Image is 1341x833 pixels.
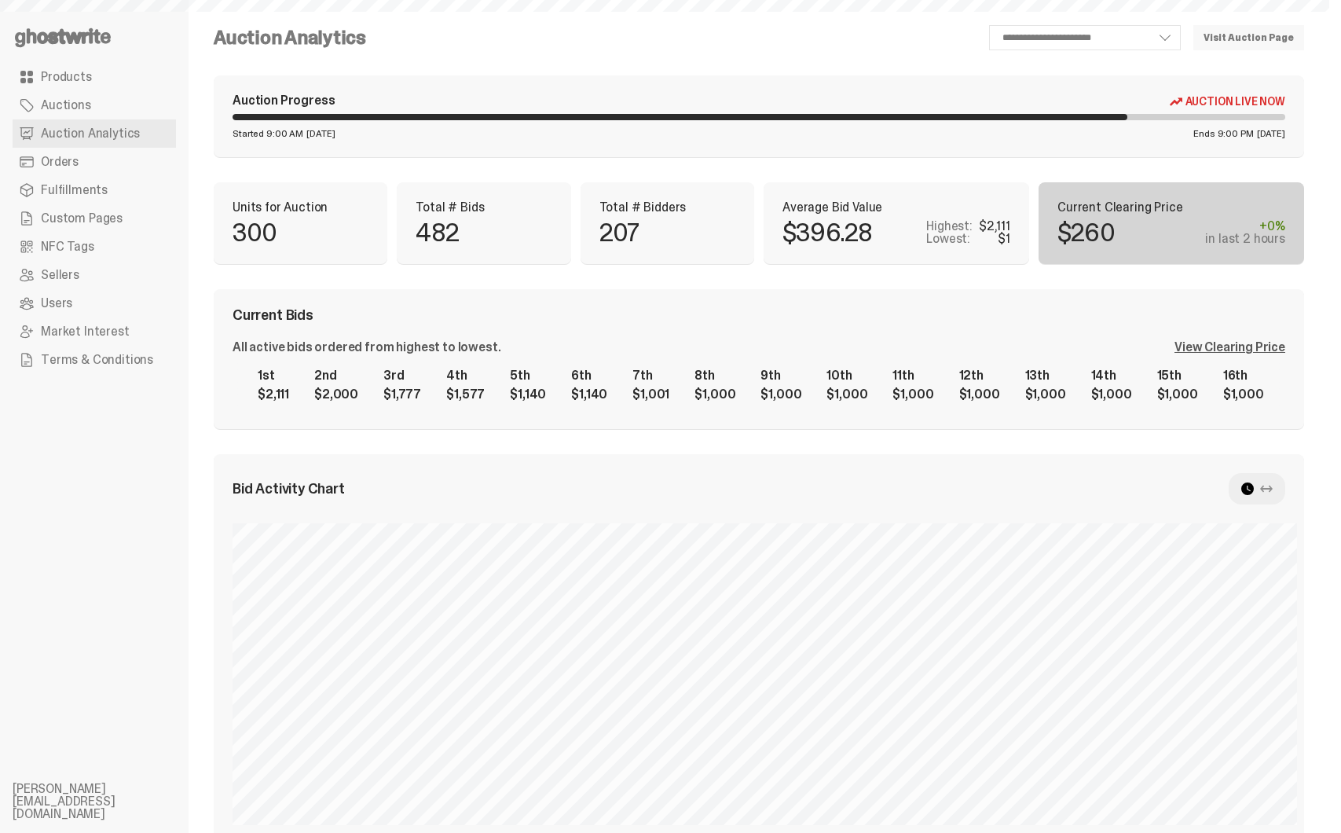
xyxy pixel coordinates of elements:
a: Users [13,289,176,317]
a: Visit Auction Page [1193,25,1304,50]
span: Auction Analytics [41,127,140,140]
div: 5th [510,369,546,382]
div: $1 [998,233,1010,245]
div: +0% [1205,220,1285,233]
a: Orders [13,148,176,176]
span: Market Interest [41,325,130,338]
p: Average Bid Value [782,201,1010,214]
div: $1,140 [571,388,607,401]
p: Lowest: [926,233,970,245]
span: Fulfillments [41,184,108,196]
p: Highest: [926,220,973,233]
a: Terms & Conditions [13,346,176,374]
div: 14th [1091,369,1132,382]
span: Orders [41,156,79,168]
div: $2,000 [314,388,358,401]
a: Sellers [13,261,176,289]
span: Terms & Conditions [41,354,153,366]
div: 16th [1223,369,1264,382]
span: Products [41,71,92,83]
div: $2,111 [979,220,1010,233]
div: $1,000 [694,388,735,401]
p: Total # Bidders [599,201,735,214]
div: in last 2 hours [1205,233,1285,245]
span: [DATE] [306,129,335,138]
a: Products [13,63,176,91]
div: 4th [446,369,485,382]
a: Market Interest [13,317,176,346]
div: $1,000 [1091,388,1132,401]
p: 300 [233,220,277,245]
span: Users [41,297,72,310]
a: Custom Pages [13,204,176,233]
a: Auction Analytics [13,119,176,148]
div: $1,000 [959,388,1000,401]
p: $260 [1057,220,1115,245]
div: 12th [959,369,1000,382]
p: 482 [416,220,459,245]
div: 11th [892,369,933,382]
div: 7th [632,369,669,382]
span: Auctions [41,99,91,112]
div: $1,000 [1025,388,1066,401]
span: [DATE] [1257,129,1285,138]
span: NFC Tags [41,240,94,253]
a: Auctions [13,91,176,119]
span: Bid Activity Chart [233,482,345,496]
div: 1st [258,369,289,382]
div: $1,140 [510,388,546,401]
span: Sellers [41,269,79,281]
div: $1,777 [383,388,421,401]
p: $396.28 [782,220,872,245]
div: 10th [826,369,867,382]
p: Current Clearing Price [1057,201,1285,214]
div: 13th [1025,369,1066,382]
div: All active bids ordered from highest to lowest. [233,341,500,354]
div: $1,000 [1157,388,1198,401]
div: $1,000 [760,388,801,401]
div: View Clearing Price [1174,341,1285,354]
div: 9th [760,369,801,382]
p: 207 [599,220,639,245]
div: 8th [694,369,735,382]
div: $2,111 [258,388,289,401]
div: $1,000 [892,388,933,401]
div: Auction Progress [233,94,335,108]
span: Auction Live Now [1185,95,1285,108]
div: 2nd [314,369,358,382]
li: [PERSON_NAME][EMAIL_ADDRESS][DOMAIN_NAME] [13,783,201,820]
div: $1,577 [446,388,485,401]
span: Started 9:00 AM [233,129,303,138]
a: NFC Tags [13,233,176,261]
div: 15th [1157,369,1198,382]
p: Units for Auction [233,201,368,214]
a: Fulfillments [13,176,176,204]
div: $1,001 [632,388,669,401]
p: Total # Bids [416,201,551,214]
span: Custom Pages [41,212,123,225]
div: 3rd [383,369,421,382]
h4: Auction Analytics [214,28,366,47]
div: $1,000 [826,388,867,401]
div: $1,000 [1223,388,1264,401]
span: Ends 9:00 PM [1193,129,1254,138]
span: Current Bids [233,308,313,322]
div: 6th [571,369,607,382]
